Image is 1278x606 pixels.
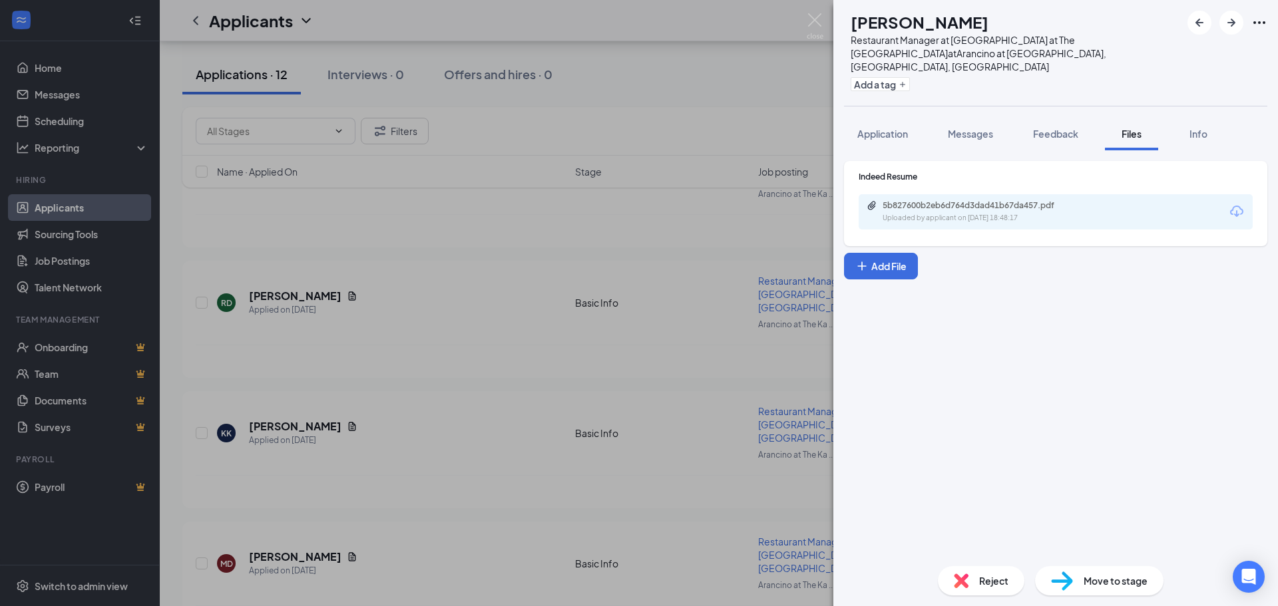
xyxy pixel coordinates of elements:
[1223,15,1239,31] svg: ArrowRight
[1084,573,1148,588] span: Move to stage
[859,171,1253,182] div: Indeed Resume
[883,213,1082,224] div: Uploaded by applicant on [DATE] 18:48:17
[867,200,877,211] svg: Paperclip
[1122,128,1142,140] span: Files
[1033,128,1078,140] span: Feedback
[948,128,993,140] span: Messages
[844,253,918,279] button: Add FilePlus
[1251,15,1267,31] svg: Ellipses
[851,77,910,91] button: PlusAdd a tag
[1187,11,1211,35] button: ArrowLeftNew
[979,573,1008,588] span: Reject
[855,259,869,273] svg: Plus
[851,11,988,33] h1: [PERSON_NAME]
[1229,204,1245,220] svg: Download
[867,200,1082,224] a: Paperclip5b827600b2eb6d764d3dad41b67da457.pdfUploaded by applicant on [DATE] 18:48:17
[1189,128,1207,140] span: Info
[857,128,908,140] span: Application
[1219,11,1243,35] button: ArrowRight
[899,80,907,88] svg: Plus
[851,33,1181,73] div: Restaurant Manager at [GEOGRAPHIC_DATA] at The [GEOGRAPHIC_DATA] at Arancino at [GEOGRAPHIC_DATA]...
[1191,15,1207,31] svg: ArrowLeftNew
[883,200,1069,211] div: 5b827600b2eb6d764d3dad41b67da457.pdf
[1233,561,1265,593] div: Open Intercom Messenger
